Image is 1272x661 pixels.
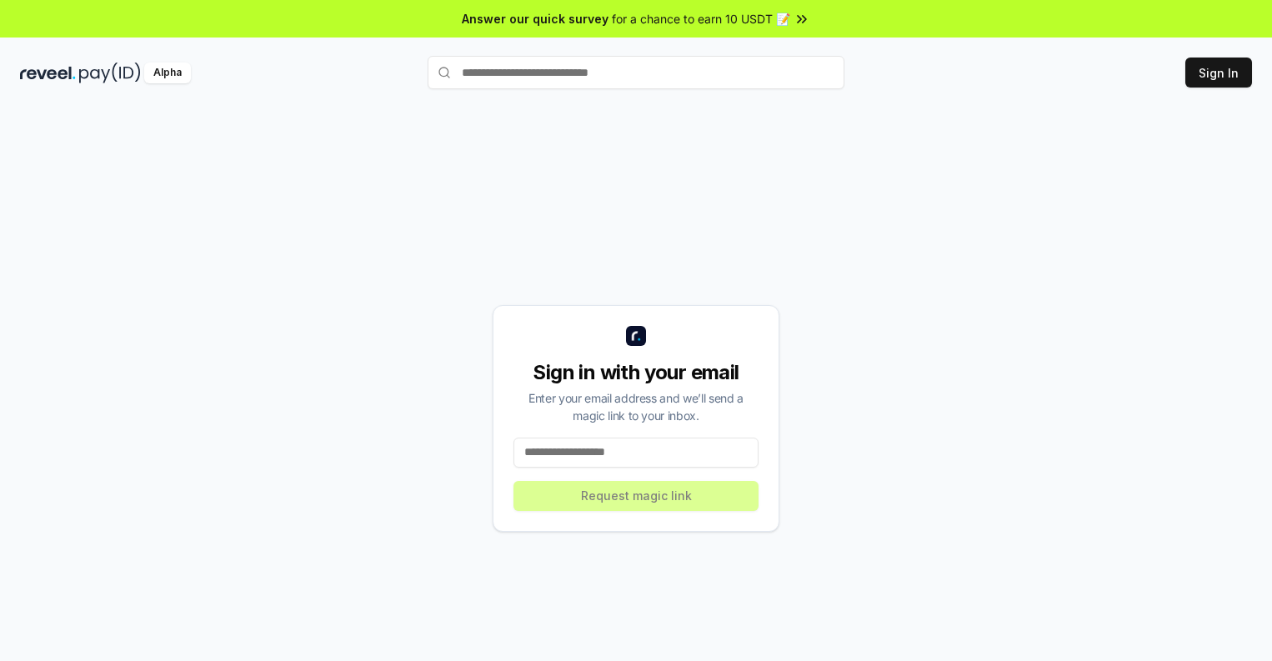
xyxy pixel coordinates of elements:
[513,359,759,386] div: Sign in with your email
[144,63,191,83] div: Alpha
[513,389,759,424] div: Enter your email address and we’ll send a magic link to your inbox.
[20,63,76,83] img: reveel_dark
[462,10,608,28] span: Answer our quick survey
[1185,58,1252,88] button: Sign In
[626,326,646,346] img: logo_small
[79,63,141,83] img: pay_id
[612,10,790,28] span: for a chance to earn 10 USDT 📝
